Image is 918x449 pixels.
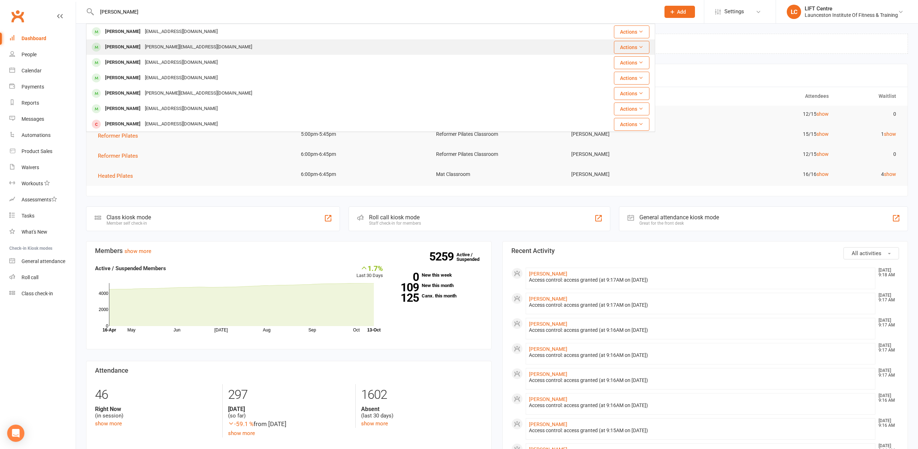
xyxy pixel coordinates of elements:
[22,181,43,186] div: Workouts
[9,47,76,63] a: People
[22,164,39,170] div: Waivers
[805,5,898,12] div: LIFT Centre
[98,172,138,180] button: Heated Pilates
[394,283,483,288] a: 109New this month
[98,152,143,160] button: Reformer Pilates
[356,264,383,272] div: 1.7%
[103,88,143,99] div: [PERSON_NAME]
[103,42,143,52] div: [PERSON_NAME]
[835,87,903,105] th: Waitlist
[95,247,483,254] h3: Members
[9,111,76,127] a: Messages
[639,214,719,221] div: General attendance kiosk mode
[143,42,254,52] div: [PERSON_NAME][EMAIL_ADDRESS][DOMAIN_NAME]
[361,420,388,427] a: show more
[529,277,872,283] div: Access control: access granted (at 9:17AM on [DATE])
[700,166,835,183] td: 16/16
[228,384,350,406] div: 297
[22,100,39,106] div: Reports
[9,143,76,159] a: Product Sales
[529,421,567,427] a: [PERSON_NAME]
[143,119,220,129] div: [EMAIL_ADDRESS][DOMAIN_NAME]
[843,247,899,259] button: All activities
[22,274,38,280] div: Roll call
[9,176,76,192] a: Workouts
[22,148,52,154] div: Product Sales
[9,286,76,302] a: Class kiosk mode
[95,406,217,412] strong: Right Now
[529,427,872,434] div: Access control: access granted (at 9:15AM on [DATE])
[677,9,686,15] span: Add
[529,302,872,308] div: Access control: access granted (at 9:17AM on [DATE])
[9,159,76,176] a: Waivers
[614,41,649,54] button: Actions
[875,268,899,277] time: [DATE] 9:18 AM
[22,291,53,296] div: Class check-in
[124,248,151,254] a: show more
[95,420,122,427] a: show more
[614,56,649,69] button: Actions
[875,343,899,353] time: [DATE] 9:17 AM
[835,146,903,163] td: 0
[9,95,76,111] a: Reports
[228,430,255,436] a: show more
[294,146,430,163] td: 6:00pm-6:45pm
[9,192,76,208] a: Assessments
[228,406,350,412] strong: [DATE]
[529,346,567,352] a: [PERSON_NAME]
[9,7,27,25] a: Clubworx
[875,318,899,328] time: [DATE] 9:17 AM
[884,171,896,177] a: show
[9,269,76,286] a: Roll call
[511,247,899,254] h3: Recent Activity
[98,132,143,140] button: Reformer Pilates
[228,420,254,427] span: -59.1 %
[107,214,151,221] div: Class kiosk mode
[430,146,565,163] td: Reformer Pilates Classroom
[95,406,217,419] div: (in session)
[529,271,567,277] a: [PERSON_NAME]
[700,106,835,123] td: 12/15
[529,377,872,383] div: Access control: access granted (at 9:16AM on [DATE])
[356,264,383,280] div: Last 30 Days
[22,132,51,138] div: Automations
[143,88,254,99] div: [PERSON_NAME][EMAIL_ADDRESS][DOMAIN_NAME]
[614,72,649,85] button: Actions
[369,214,421,221] div: Roll call kiosk mode
[529,371,567,377] a: [PERSON_NAME]
[875,393,899,403] time: [DATE] 9:16 AM
[529,396,567,402] a: [PERSON_NAME]
[529,327,872,333] div: Access control: access granted (at 9:16AM on [DATE])
[22,68,42,73] div: Calendar
[22,116,44,122] div: Messages
[103,104,143,114] div: [PERSON_NAME]
[529,296,567,302] a: [PERSON_NAME]
[95,7,655,17] input: Search...
[103,57,143,68] div: [PERSON_NAME]
[98,173,133,179] span: Heated Pilates
[294,166,430,183] td: 6:00pm-6:45pm
[369,221,421,226] div: Staff check-in for members
[394,292,419,303] strong: 125
[884,131,896,137] a: show
[430,166,565,183] td: Mat Classroom
[22,35,46,41] div: Dashboard
[700,87,835,105] th: Attendees
[9,30,76,47] a: Dashboard
[817,131,829,137] a: show
[143,73,220,83] div: [EMAIL_ADDRESS][DOMAIN_NAME]
[98,153,138,159] span: Reformer Pilates
[614,25,649,38] button: Actions
[95,265,166,272] strong: Active / Suspended Members
[565,166,700,183] td: [PERSON_NAME]
[9,208,76,224] a: Tasks
[228,419,350,429] div: from [DATE]
[614,102,649,115] button: Actions
[700,146,835,163] td: 12/15
[835,106,903,123] td: 0
[22,213,34,219] div: Tasks
[394,272,419,282] strong: 0
[9,63,76,79] a: Calendar
[22,84,44,90] div: Payments
[394,282,419,293] strong: 109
